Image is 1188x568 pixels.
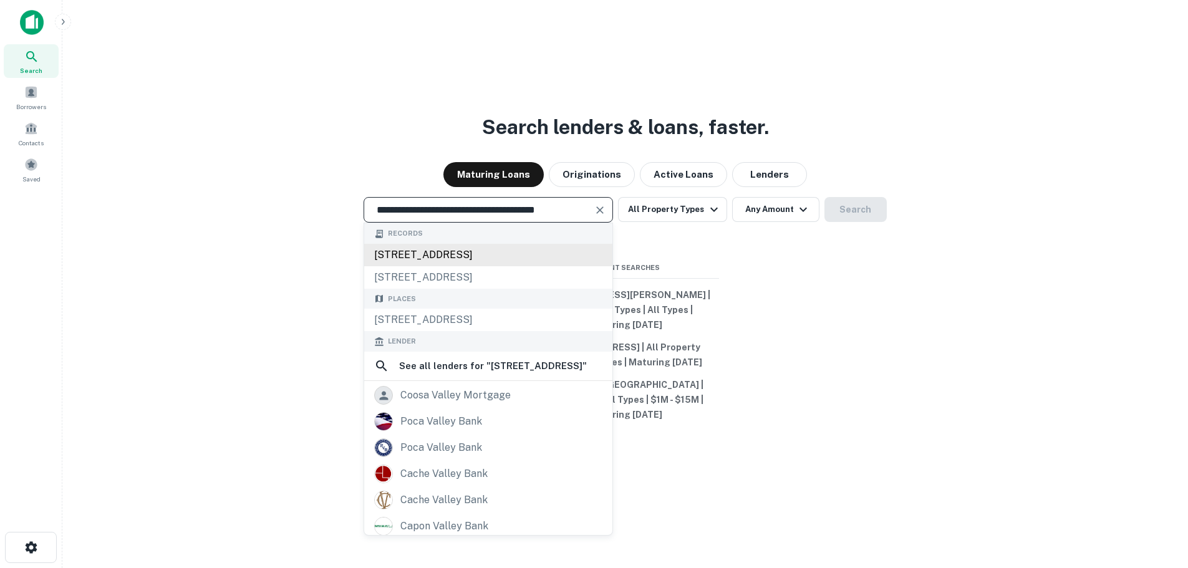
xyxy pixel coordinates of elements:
[400,386,511,405] div: coosa valley mortgage
[364,487,612,513] a: cache valley bank
[22,174,41,184] span: Saved
[364,382,612,408] a: coosa valley mortgage
[364,244,612,266] div: [STREET_ADDRESS]
[400,491,488,509] div: cache valley bank
[375,491,392,509] img: picture
[482,112,769,142] h3: Search lenders & loans, faster.
[364,408,612,435] a: poca valley bank
[400,438,482,457] div: poca valley bank
[549,162,635,187] button: Originations
[591,201,609,219] button: Clear
[16,102,46,112] span: Borrowers
[400,465,488,483] div: cache valley bank
[443,162,544,187] button: Maturing Loans
[375,439,392,456] img: picture
[640,162,727,187] button: Active Loans
[532,373,719,426] button: [US_STATE], [GEOGRAPHIC_DATA] | Healthcare | All Types | $1M - $15M | Maturing [DATE]
[732,197,819,222] button: Any Amount
[532,336,719,373] button: [STREET_ADDRESS] | All Property Types | All Types | Maturing [DATE]
[364,461,612,487] a: cache valley bank
[532,262,719,273] span: Recent Searches
[4,117,59,150] a: Contacts
[532,284,719,336] button: [STREET_ADDRESS][PERSON_NAME] | All Property Types | All Types | Maturing [DATE]
[4,44,59,78] a: Search
[4,153,59,186] a: Saved
[20,65,42,75] span: Search
[388,336,416,347] span: Lender
[375,465,392,483] img: picture
[4,80,59,114] a: Borrowers
[364,309,612,331] div: [STREET_ADDRESS]
[400,412,482,431] div: poca valley bank
[388,294,416,304] span: Places
[400,517,488,536] div: capon valley bank
[1126,468,1188,528] iframe: Chat Widget
[364,513,612,539] a: capon valley bank
[375,413,392,430] img: picture
[732,162,807,187] button: Lenders
[19,138,44,148] span: Contacts
[364,435,612,461] a: poca valley bank
[399,359,587,373] h6: See all lenders for " [STREET_ADDRESS] "
[375,517,392,535] img: picture
[364,266,612,289] div: [STREET_ADDRESS]
[20,10,44,35] img: capitalize-icon.png
[388,228,423,239] span: Records
[618,197,727,222] button: All Property Types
